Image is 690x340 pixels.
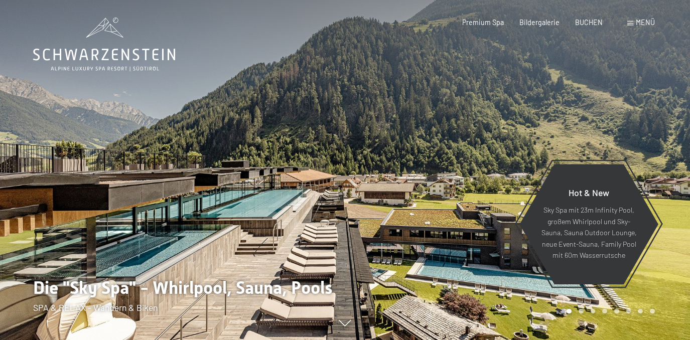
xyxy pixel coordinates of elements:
[462,18,504,27] a: Premium Spa
[626,309,631,314] div: Carousel Page 6
[650,309,655,314] div: Carousel Page 8
[541,205,637,261] p: Sky Spa mit 23m Infinity Pool, großem Whirlpool und Sky-Sauna, Sauna Outdoor Lounge, neue Event-S...
[636,18,655,27] span: Menü
[579,309,584,314] div: Carousel Page 2
[567,309,572,314] div: Carousel Page 1 (Current Slide)
[569,187,609,198] span: Hot & New
[614,309,619,314] div: Carousel Page 5
[638,309,643,314] div: Carousel Page 7
[519,18,560,27] a: Bildergalerie
[575,18,603,27] a: BUCHEN
[519,163,659,285] a: Hot & New Sky Spa mit 23m Infinity Pool, großem Whirlpool und Sky-Sauna, Sauna Outdoor Lounge, ne...
[602,309,607,314] div: Carousel Page 4
[563,309,654,314] div: Carousel Pagination
[591,309,596,314] div: Carousel Page 3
